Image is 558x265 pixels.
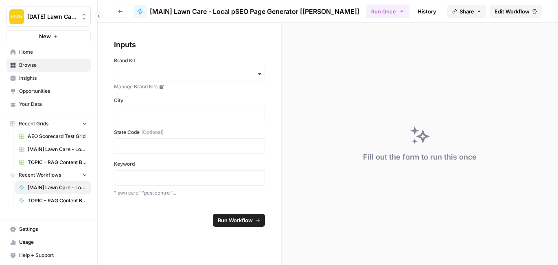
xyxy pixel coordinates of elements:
p: "lawn care" "pest control"... [114,189,265,197]
a: [MAIN] Lawn Care - Local pSEO Pages (Matt + [PERSON_NAME]) [15,143,91,156]
span: Share [460,7,474,15]
a: Usage [7,236,91,249]
button: Recent Grids [7,118,91,130]
label: City [114,97,265,104]
span: New [39,32,51,40]
span: TOPIC - RAG Content Brief [28,197,87,204]
span: Opportunities [19,88,87,95]
button: Share [447,5,486,18]
button: Recent Workflows [7,169,91,181]
span: Insights [19,74,87,82]
a: History [413,5,441,18]
button: Help + Support [7,249,91,262]
a: Edit Workflow [490,5,542,18]
button: New [7,30,91,42]
a: AEO Scorecard Test Grid [15,130,91,143]
span: [MAIN] Lawn Care - Local pSEO Page Generator [[PERSON_NAME]] [28,184,87,191]
span: Edit Workflow [495,7,530,15]
img: Sunday Lawn Care Logo [9,9,24,24]
a: Browse [7,59,91,72]
span: Browse [19,61,87,69]
div: Inputs [114,39,265,50]
label: Brand Kit [114,57,265,64]
span: Recent Grids [19,120,48,127]
span: Help + Support [19,252,87,259]
a: [MAIN] Lawn Care - Local pSEO Page Generator [[PERSON_NAME]] [133,5,359,18]
button: Workspace: Sunday Lawn Care [7,7,91,27]
span: Your Data [19,101,87,108]
a: Home [7,46,91,59]
span: AEO Scorecard Test Grid [28,133,87,140]
span: Recent Workflows [19,171,61,179]
a: TOPIC - RAG Content Brief Grid [15,156,91,169]
button: Run Once [366,4,409,18]
a: TOPIC - RAG Content Brief [15,194,91,207]
div: Fill out the form to run this once [363,151,477,163]
span: [DATE] Lawn Care [27,13,77,21]
a: [MAIN] Lawn Care - Local pSEO Page Generator [[PERSON_NAME]] [15,181,91,194]
span: TOPIC - RAG Content Brief Grid [28,159,87,166]
span: Run Workflow [218,216,253,224]
label: Keyword [114,160,265,168]
span: Usage [19,239,87,246]
span: Home [19,48,87,56]
a: Settings [7,223,91,236]
label: State Code [114,129,265,136]
span: (Optional) [141,129,164,136]
button: Run Workflow [213,214,265,227]
span: Settings [19,226,87,233]
a: Opportunities [7,85,91,98]
a: Your Data [7,98,91,111]
span: [MAIN] Lawn Care - Local pSEO Pages (Matt + [PERSON_NAME]) [28,146,87,153]
span: [MAIN] Lawn Care - Local pSEO Page Generator [[PERSON_NAME]] [150,7,359,16]
a: Manage Brand Kits [114,83,265,90]
a: Insights [7,72,91,85]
